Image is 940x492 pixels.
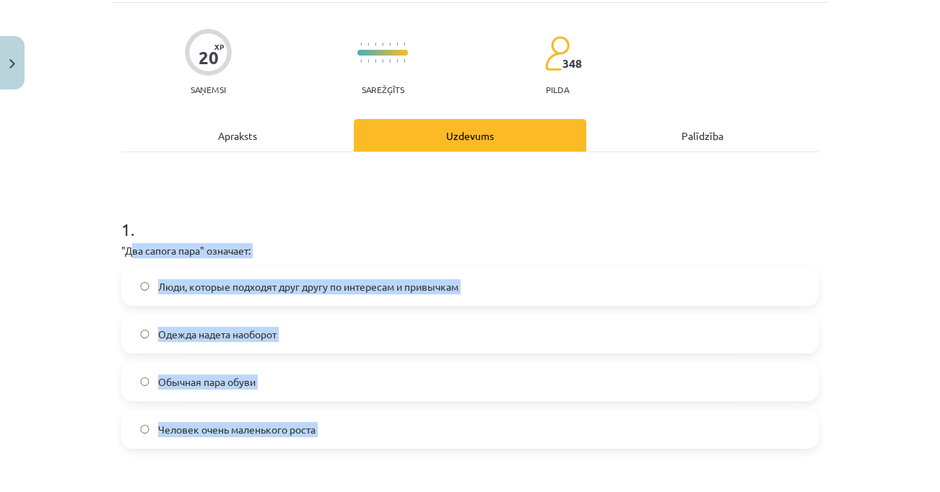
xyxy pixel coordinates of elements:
[121,119,354,151] div: Apraksts
[140,282,149,291] input: Люди, которые подходят друг другу по интересам и привычкам
[404,43,405,46] img: icon-short-line-57e1e144782c952c97e751825c79c345078a6d821885a25fce030b3d8c18986b.svg
[121,194,819,239] h1: 1 .
[396,59,398,63] img: icon-short-line-57e1e144782c952c97e751825c79c345078a6d821885a25fce030b3d8c18986b.svg
[140,377,149,387] input: Обычная пара обуви
[546,84,569,95] p: pilda
[367,59,369,63] img: icon-short-line-57e1e144782c952c97e751825c79c345078a6d821885a25fce030b3d8c18986b.svg
[389,59,391,63] img: icon-short-line-57e1e144782c952c97e751825c79c345078a6d821885a25fce030b3d8c18986b.svg
[389,43,391,46] img: icon-short-line-57e1e144782c952c97e751825c79c345078a6d821885a25fce030b3d8c18986b.svg
[158,422,315,437] span: Человек очень маленького роста
[158,374,256,390] span: Обычная пара обуви
[360,59,362,63] img: icon-short-line-57e1e144782c952c97e751825c79c345078a6d821885a25fce030b3d8c18986b.svg
[375,43,376,46] img: icon-short-line-57e1e144782c952c97e751825c79c345078a6d821885a25fce030b3d8c18986b.svg
[360,43,362,46] img: icon-short-line-57e1e144782c952c97e751825c79c345078a6d821885a25fce030b3d8c18986b.svg
[404,59,405,63] img: icon-short-line-57e1e144782c952c97e751825c79c345078a6d821885a25fce030b3d8c18986b.svg
[9,59,15,69] img: icon-close-lesson-0947bae3869378f0d4975bcd49f059093ad1ed9edebbc8119c70593378902aed.svg
[199,48,219,68] div: 20
[382,59,383,63] img: icon-short-line-57e1e144782c952c97e751825c79c345078a6d821885a25fce030b3d8c18986b.svg
[140,330,149,339] input: Одежда надета наоборот
[158,279,458,294] span: Люди, которые подходят друг другу по интересам и привычкам
[544,35,570,71] img: students-c634bb4e5e11cddfef0936a35e636f08e4e9abd3cc4e673bd6f9a4125e45ecb1.svg
[140,425,149,434] input: Человек очень маленького роста
[382,43,383,46] img: icon-short-line-57e1e144782c952c97e751825c79c345078a6d821885a25fce030b3d8c18986b.svg
[158,327,277,342] span: Одежда надета наоборот
[367,43,369,46] img: icon-short-line-57e1e144782c952c97e751825c79c345078a6d821885a25fce030b3d8c18986b.svg
[354,119,586,151] div: Uzdevums
[214,43,224,50] span: XP
[396,43,398,46] img: icon-short-line-57e1e144782c952c97e751825c79c345078a6d821885a25fce030b3d8c18986b.svg
[375,59,376,63] img: icon-short-line-57e1e144782c952c97e751825c79c345078a6d821885a25fce030b3d8c18986b.svg
[362,84,404,95] p: Sarežģīts
[185,84,232,95] p: Saņemsi
[121,243,819,258] p: "Два сапога пара" означает:
[562,57,582,70] span: 348
[586,119,819,151] div: Palīdzība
